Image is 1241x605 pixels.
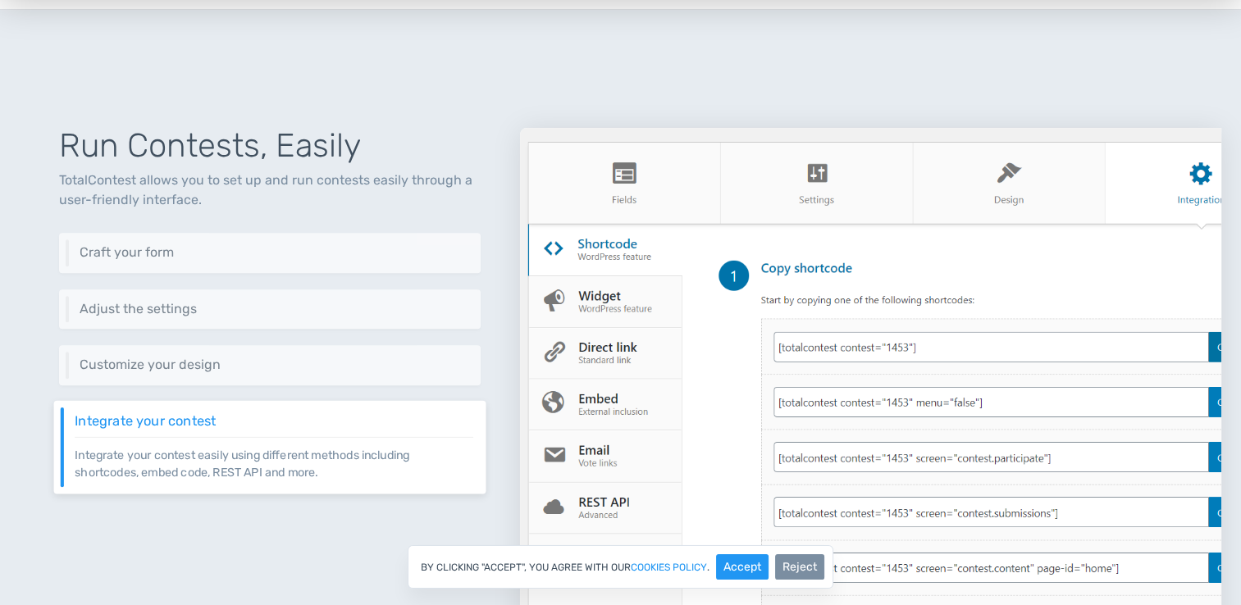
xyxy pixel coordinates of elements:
[59,171,481,210] p: TotalContest allows you to set up and run contests easily through a user-friendly interface.
[80,245,468,260] h6: Craft your form
[80,372,468,373] p: Keep your website's design consistent by customizing the design to match your branding guidelines.
[631,562,707,572] a: cookies policy
[59,128,481,164] h1: Run Contests, Easily
[75,436,473,480] p: Integrate your contest easily using different methods including shortcodes, embed code, REST API ...
[80,316,468,316] p: Adjust your contest's behavior through a rich set of settings and options.
[408,545,833,589] div: By clicking "Accept", you agree with our .
[716,554,769,580] button: Accept
[80,260,468,261] p: Craft your own submission form using 10+ different types of fields.
[80,357,468,372] h6: Customize your design
[775,554,824,580] button: Reject
[80,302,468,316] h6: Adjust the settings
[75,413,473,428] h6: Integrate your contest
